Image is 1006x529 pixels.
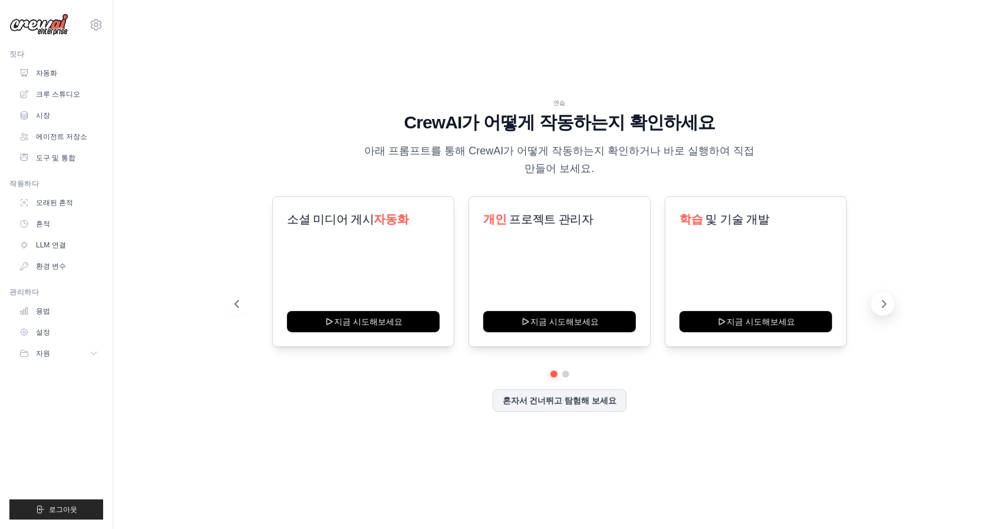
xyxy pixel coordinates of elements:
[14,106,103,125] a: 시장
[483,311,636,332] button: 지금 시도해보세요
[483,213,506,226] font: 개인
[36,199,73,207] font: 오래된 흔적
[9,50,24,58] font: 짓다
[36,220,50,228] font: 흔적
[14,85,103,104] a: 크루 스튜디오
[14,214,103,233] a: 흔적
[36,69,57,77] font: 자동화
[36,349,50,358] font: 자원
[404,113,715,132] font: CrewAI가 어떻게 작동하는지 확인하세요
[947,472,1006,529] div: 대화하다
[14,127,103,146] a: 에이전트 저장소
[503,396,617,405] font: 혼자서 건너뛰고 탐험해 보세요
[36,154,75,162] font: 도구 및 통합
[727,317,795,326] font: 지금 시도해보세요
[364,145,754,174] font: 아래 프롬프트를 통해 CrewAI가 어떻게 작동하는지 확인하거나 바로 실행하여 직접 만들어 보세요.
[374,213,408,226] font: 자동화
[36,133,87,141] font: 에이전트 저장소
[493,389,627,412] button: 혼자서 건너뛰고 탐험해 보세요
[680,213,702,226] font: 학습
[14,302,103,320] a: 용법
[14,148,103,167] a: 도구 및 통합
[36,328,50,336] font: 설정
[36,241,66,249] font: LLM 연결
[553,100,566,106] font: 연습
[287,311,440,332] button: 지금 시도해보세요
[9,14,68,36] img: 심벌 마크
[14,344,103,363] button: 자원
[50,505,78,514] font: 로그아웃
[14,193,103,212] a: 오래된 흔적
[9,500,103,520] button: 로그아웃
[36,111,50,120] font: 시장
[509,213,593,226] font: 프로젝트 관리자
[36,262,66,270] font: 환경 변수
[36,307,50,315] font: 용법
[14,257,103,276] a: 환경 변수
[680,311,832,332] button: 지금 시도해보세요
[530,317,599,326] font: 지금 시도해보세요
[14,64,103,82] a: 자동화
[14,236,103,254] a: LLM 연결
[9,288,39,296] font: 관리하다
[9,180,39,188] font: 작동하다
[334,317,402,326] font: 지금 시도해보세요
[287,213,374,226] font: 소셜 미디어 게시
[706,213,770,226] font: 및 기술 개발
[14,323,103,342] a: 설정
[36,90,80,98] font: 크루 스튜디오
[947,472,1006,529] iframe: 채팅 위젯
